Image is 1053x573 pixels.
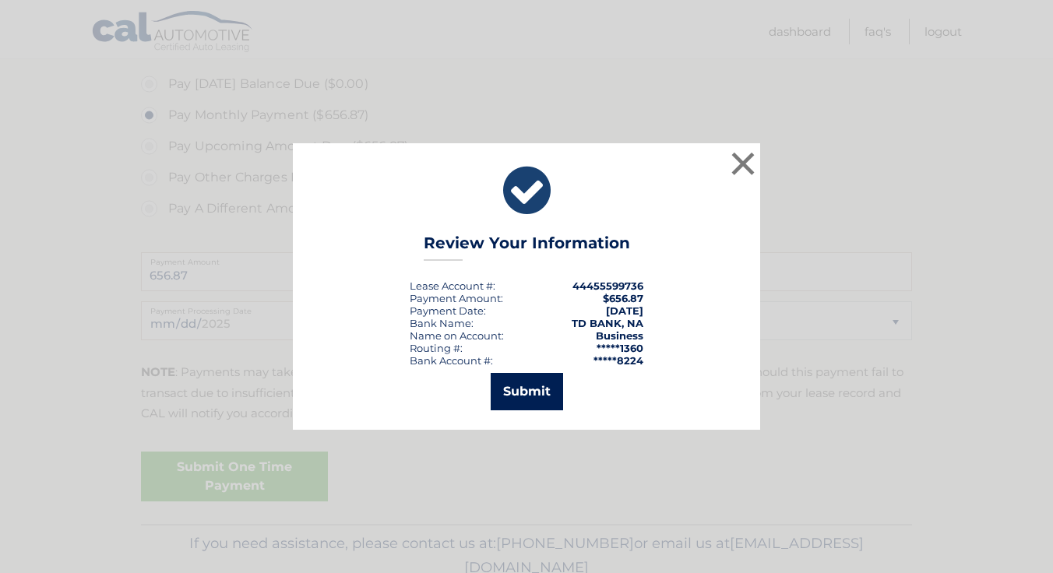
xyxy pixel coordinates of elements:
span: [DATE] [606,304,643,317]
span: Payment Date [410,304,484,317]
strong: 44455599736 [572,279,643,292]
strong: TD BANK, NA [572,317,643,329]
button: Submit [491,373,563,410]
div: Payment Amount: [410,292,503,304]
div: Bank Account #: [410,354,493,367]
strong: Business [596,329,643,342]
div: Routing #: [410,342,463,354]
h3: Review Your Information [424,234,630,261]
div: Name on Account: [410,329,504,342]
div: Lease Account #: [410,279,495,292]
span: $656.87 [603,292,643,304]
button: × [727,148,759,179]
div: Bank Name: [410,317,474,329]
div: : [410,304,486,317]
